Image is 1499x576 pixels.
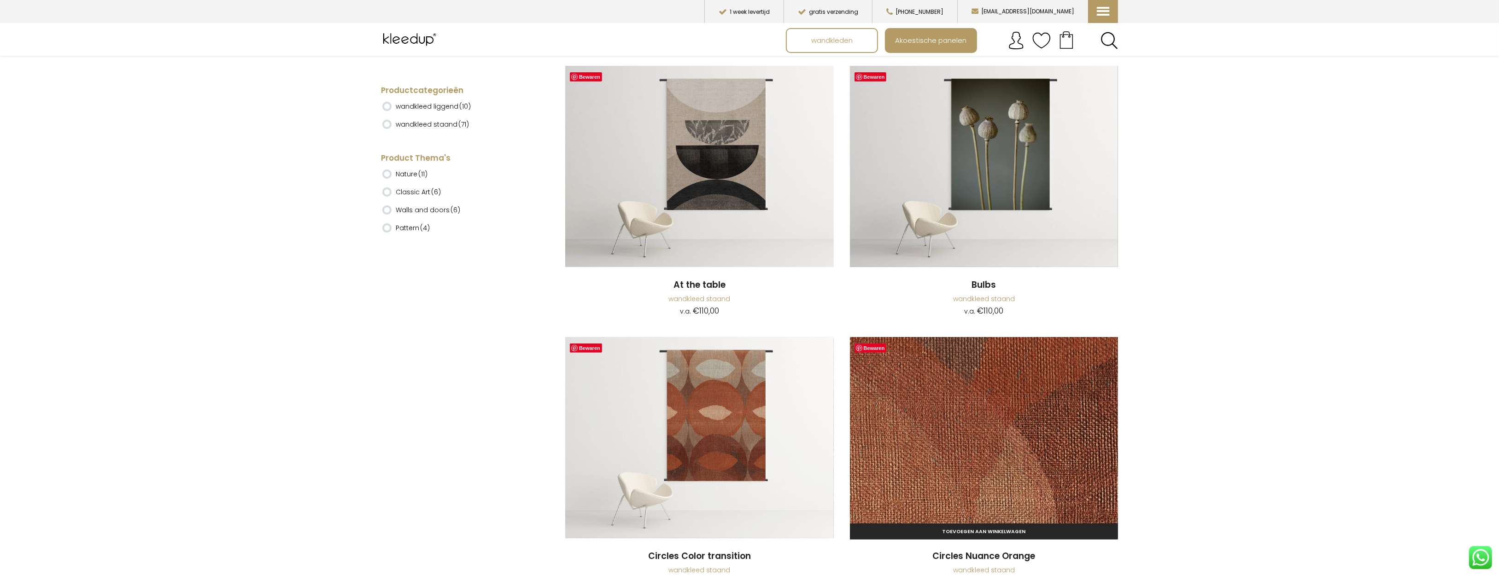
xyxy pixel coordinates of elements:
label: Classic Art [396,184,441,200]
img: Circles Color Transition [565,337,834,538]
bdi: 110,00 [977,305,1003,316]
label: Nature [396,166,427,182]
label: Pattern [396,220,430,236]
img: account.svg [1007,31,1025,50]
a: wandkleed staand [668,565,730,575]
a: Bewaren [570,343,602,353]
img: Kleedup [381,28,440,51]
a: wandkleed staand [953,294,1015,303]
span: € [693,305,699,316]
a: wandkleden [787,29,877,52]
a: Circles Color transition [565,550,834,563]
img: At The Table [565,66,834,267]
a: Bulbs [850,66,1118,268]
span: € [977,305,984,316]
a: Circles Nuance Orange [850,550,1118,563]
a: Search [1101,32,1118,49]
a: Your cart [1051,28,1082,51]
a: Bewaren [855,72,887,81]
h4: Productcategorieën [381,85,528,96]
img: Bulbs [850,66,1118,267]
label: Walls and doors [396,202,460,218]
bdi: 110,00 [693,305,719,316]
a: Bewaren [855,343,887,353]
span: (11) [418,169,427,179]
span: (6) [431,187,441,197]
a: Circles Color Transition [565,337,834,540]
a: Toevoegen aan winkelwagen: “Circles Nuance Orange“ [850,524,1118,540]
span: v.a. [964,307,975,316]
a: Circles Nuance Orange [850,337,1118,540]
a: Bulbs [850,279,1118,291]
a: Bewaren [570,72,602,81]
span: wandkleden [806,31,858,49]
label: wandkleed staand [396,116,469,132]
a: wandkleed staand [668,294,730,303]
a: At the table [565,279,834,291]
label: wandkleed liggend [396,99,471,114]
span: (10) [459,102,471,111]
span: (6) [451,205,460,215]
h4: Product Thema's [381,153,528,164]
span: v.a. [680,307,691,316]
span: Akoestische panelen [890,31,972,49]
img: verlanglijstje.svg [1032,31,1051,50]
a: wandkleed staand [953,565,1015,575]
span: (71) [458,120,469,129]
span: (4) [420,223,430,233]
nav: Main menu [786,28,1125,53]
a: Akoestische panelen [886,29,976,52]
